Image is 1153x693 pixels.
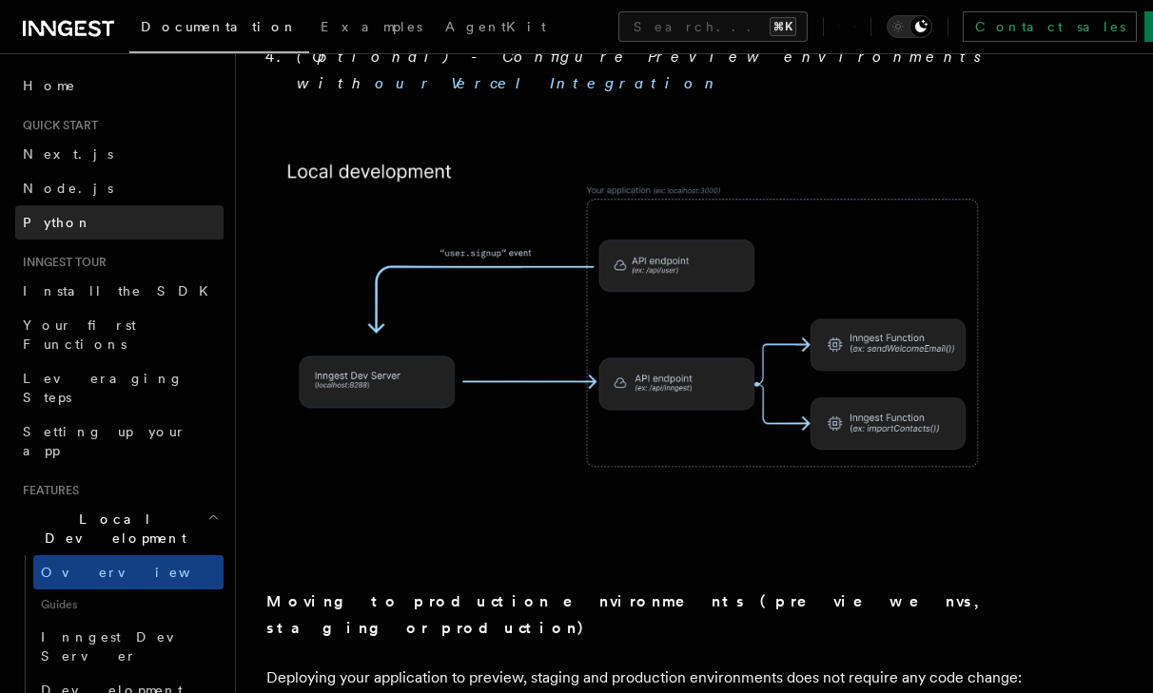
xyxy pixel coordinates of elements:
span: Examples [321,19,422,34]
a: Install the SDK [15,274,224,308]
span: Next.js [23,146,113,162]
a: AgentKit [434,6,557,51]
button: Toggle dark mode [887,15,932,38]
span: Your first Functions [23,318,136,352]
span: Overview [41,565,237,580]
span: Inngest tour [15,255,107,270]
a: Home [15,68,224,103]
span: Guides [33,589,224,620]
p: Deploying your application to preview, staging and production environments does not require any c... [266,664,1027,691]
a: Next.js [15,137,224,171]
kbd: ⌘K [770,17,796,36]
a: Your first Functions [15,308,224,361]
span: Setting up your app [23,424,186,458]
a: Documentation [129,6,309,53]
a: Node.js [15,171,224,205]
a: Setting up your app [15,414,224,468]
span: Node.js [23,181,113,196]
a: Contact sales [963,11,1137,42]
img: The Inngest Dev Server runs locally on your machine and communicates with your local application. [266,143,1027,539]
span: AgentKit [445,19,546,34]
span: Documentation [141,19,298,34]
span: Home [23,76,76,95]
span: Leveraging Steps [23,371,184,405]
strong: Moving to production environments (preview envs, staging or production) [266,592,990,637]
a: Python [15,205,224,240]
span: Local Development [15,510,207,548]
a: Examples [309,6,434,51]
button: Local Development [15,502,224,555]
span: Features [15,483,79,498]
em: (Optional) - Configure Preview environments with [297,48,992,92]
a: Overview [33,555,224,589]
a: Leveraging Steps [15,361,224,414]
span: Install the SDK [23,283,220,298]
button: Search...⌘K [618,11,808,42]
a: our Vercel Integration [375,74,721,92]
span: Quick start [15,118,98,133]
span: Inngest Dev Server [41,629,204,664]
span: Python [23,215,92,230]
a: Inngest Dev Server [33,620,224,673]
